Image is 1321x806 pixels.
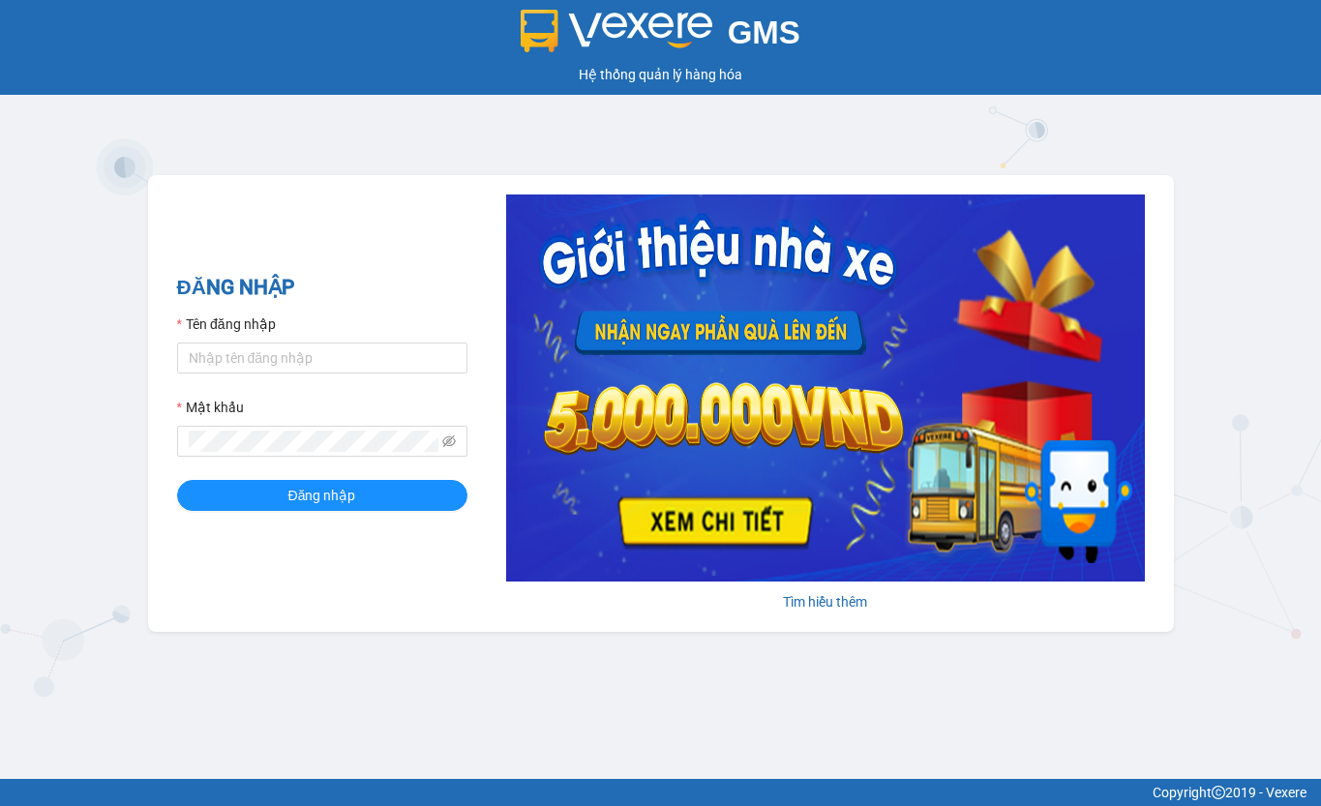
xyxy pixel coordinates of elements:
img: banner-0 [506,194,1145,582]
label: Mật khẩu [177,397,244,418]
span: copyright [1212,786,1225,799]
span: Đăng nhập [288,485,356,506]
div: Hệ thống quản lý hàng hóa [5,64,1316,85]
button: Đăng nhập [177,480,467,511]
h2: ĐĂNG NHẬP [177,272,467,304]
span: eye-invisible [442,434,456,448]
label: Tên đăng nhập [177,313,276,335]
input: Tên đăng nhập [177,343,467,373]
div: Copyright 2019 - Vexere [15,782,1306,803]
span: GMS [728,15,800,50]
input: Mật khẩu [189,431,438,452]
img: logo 2 [521,10,712,52]
a: GMS [521,29,800,45]
div: Tìm hiểu thêm [506,591,1145,612]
